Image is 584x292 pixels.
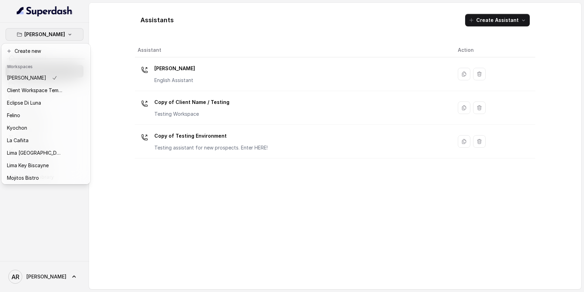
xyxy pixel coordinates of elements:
p: Client Workspace Template [7,86,63,95]
p: La Cañita [7,136,29,145]
p: [PERSON_NAME] [7,74,46,82]
p: Eclipse Di Luna [7,99,41,107]
p: Lima [GEOGRAPHIC_DATA] [7,149,63,157]
header: Workspaces [3,60,89,72]
p: Lima Key Biscayne [7,161,49,170]
button: Create new [3,45,89,57]
p: Kyochon [7,124,27,132]
p: [PERSON_NAME] [24,30,65,39]
button: [PERSON_NAME] [6,28,83,41]
p: Felino [7,111,20,120]
p: Mojitos Bistro [7,174,39,182]
div: [PERSON_NAME] [1,43,90,184]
